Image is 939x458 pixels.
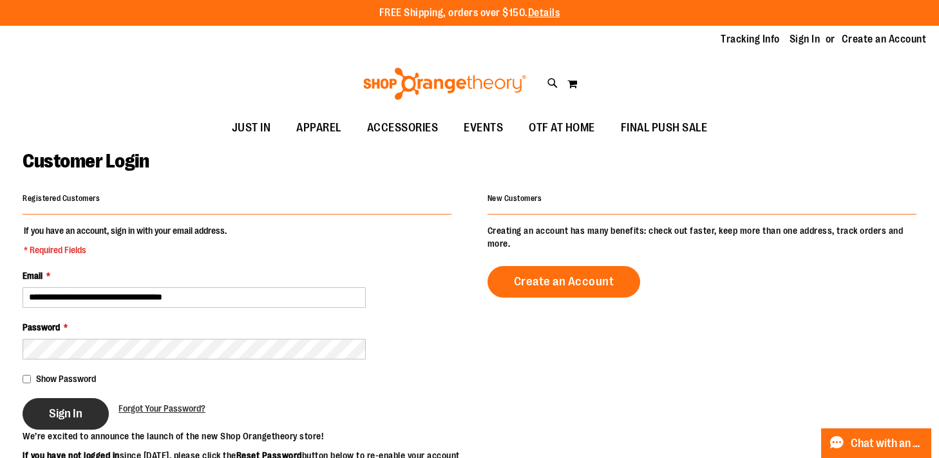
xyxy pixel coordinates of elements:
[119,402,205,415] a: Forgot Your Password?
[23,150,149,172] span: Customer Login
[354,113,451,143] a: ACCESSORIES
[367,113,439,142] span: ACCESSORIES
[842,32,927,46] a: Create an Account
[514,274,614,289] span: Create an Account
[621,113,708,142] span: FINAL PUSH SALE
[464,113,503,142] span: EVENTS
[23,430,469,443] p: We’re excited to announce the launch of the new Shop Orangetheory store!
[23,398,109,430] button: Sign In
[232,113,271,142] span: JUST IN
[488,224,916,250] p: Creating an account has many benefits: check out faster, keep more than one address, track orders...
[296,113,341,142] span: APPAREL
[36,374,96,384] span: Show Password
[23,322,60,332] span: Password
[23,194,100,203] strong: Registered Customers
[790,32,820,46] a: Sign In
[119,403,205,414] span: Forgot Your Password?
[608,113,721,143] a: FINAL PUSH SALE
[851,437,924,450] span: Chat with an Expert
[49,406,82,421] span: Sign In
[24,243,227,256] span: * Required Fields
[721,32,780,46] a: Tracking Info
[23,271,43,281] span: Email
[451,113,516,143] a: EVENTS
[821,428,932,458] button: Chat with an Expert
[283,113,354,143] a: APPAREL
[23,224,228,256] legend: If you have an account, sign in with your email address.
[528,7,560,19] a: Details
[219,113,284,143] a: JUST IN
[488,266,641,298] a: Create an Account
[379,6,560,21] p: FREE Shipping, orders over $150.
[516,113,608,143] a: OTF AT HOME
[488,194,542,203] strong: New Customers
[361,68,528,100] img: Shop Orangetheory
[529,113,595,142] span: OTF AT HOME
